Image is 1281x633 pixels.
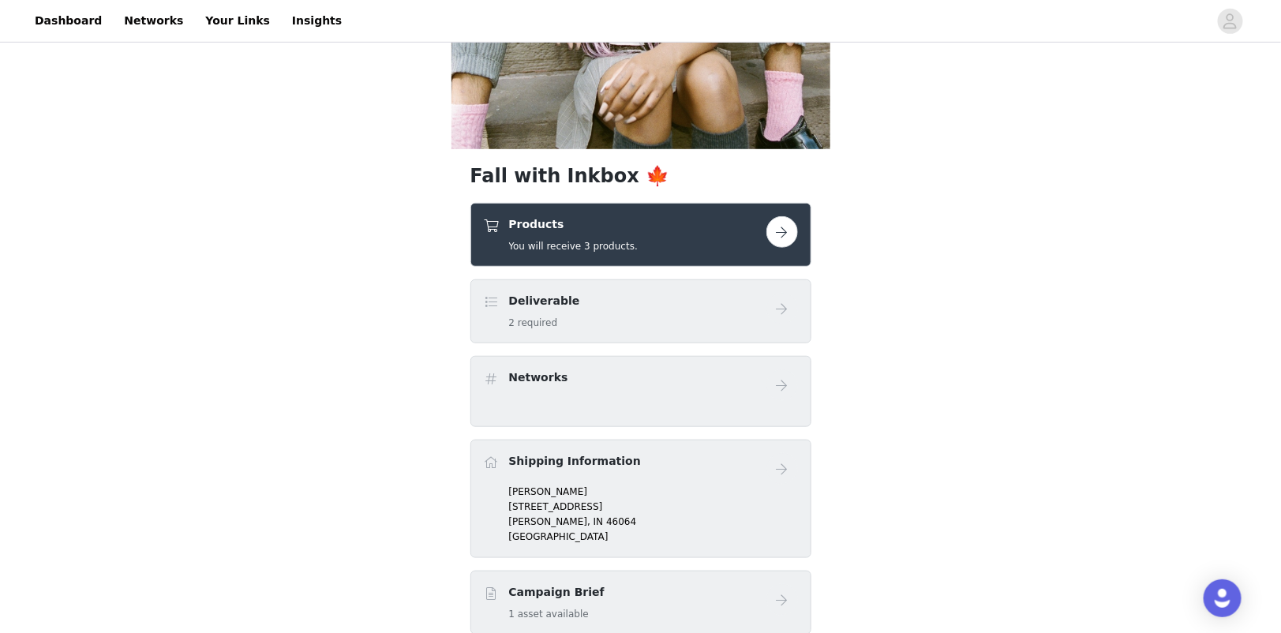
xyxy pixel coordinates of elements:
span: IN [594,516,604,527]
div: avatar [1223,9,1238,34]
div: Open Intercom Messenger [1204,579,1242,617]
p: [STREET_ADDRESS] [509,500,798,514]
a: Dashboard [25,3,111,39]
a: Insights [283,3,351,39]
h5: You will receive 3 products. [509,239,638,253]
h4: Networks [509,369,568,386]
span: [PERSON_NAME], [509,516,591,527]
span: 46064 [606,516,636,527]
h4: Shipping Information [509,453,641,470]
h5: 2 required [509,316,580,330]
h4: Products [509,216,638,233]
h4: Deliverable [509,293,580,309]
div: Deliverable [470,279,811,343]
h5: 1 asset available [509,607,605,621]
div: Products [470,203,811,267]
h1: Fall with Inkbox 🍁 [470,162,811,190]
a: Networks [114,3,193,39]
h4: Campaign Brief [509,584,605,601]
p: [PERSON_NAME] [509,485,798,499]
div: Shipping Information [470,440,811,559]
div: Networks [470,356,811,427]
a: Your Links [196,3,279,39]
p: [GEOGRAPHIC_DATA] [509,530,798,544]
